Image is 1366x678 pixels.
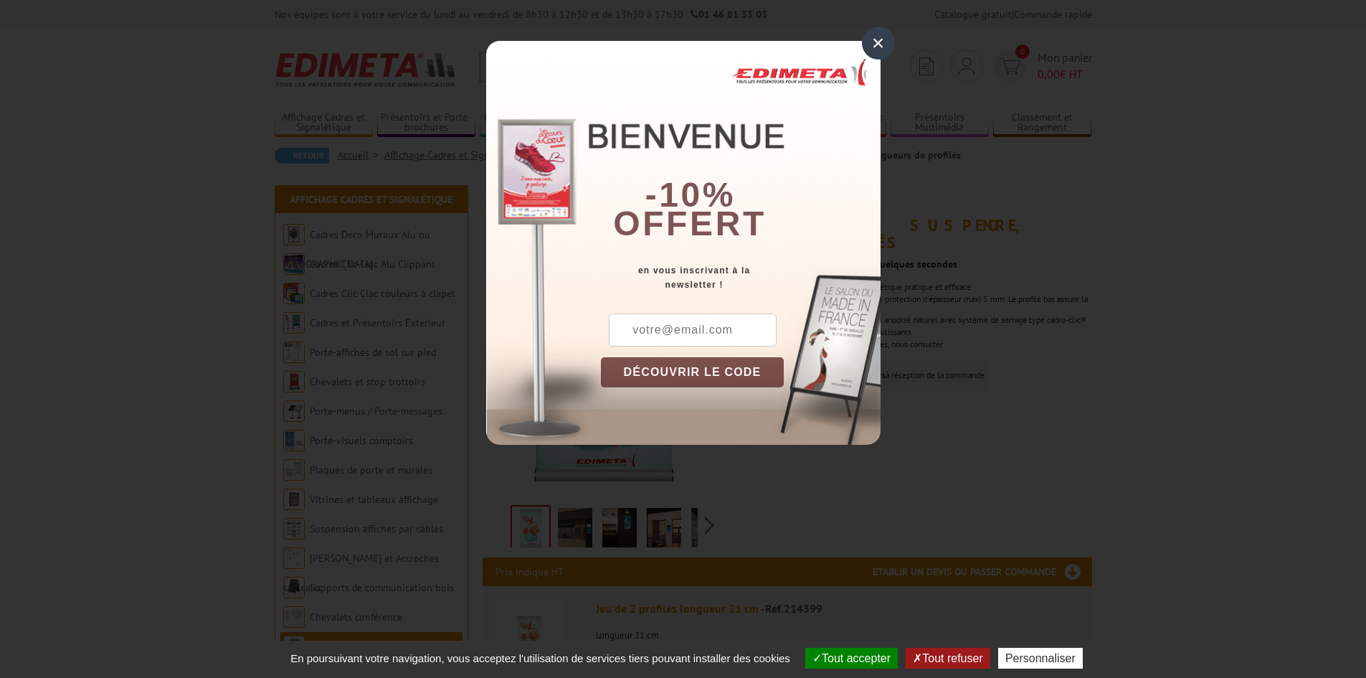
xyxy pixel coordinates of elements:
[601,357,784,387] button: DÉCOUVRIR LE CODE
[601,263,881,292] div: en vous inscrivant à la newsletter !
[609,314,777,347] input: votre@email.com
[998,648,1083,669] button: Personnaliser (fenêtre modale)
[805,648,898,669] button: Tout accepter
[862,27,895,60] div: ×
[906,648,990,669] button: Tout refuser
[613,204,767,243] font: offert
[283,652,797,664] span: En poursuivant votre navigation, vous acceptez l'utilisation de services tiers pouvant installer ...
[645,176,736,214] b: -10%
